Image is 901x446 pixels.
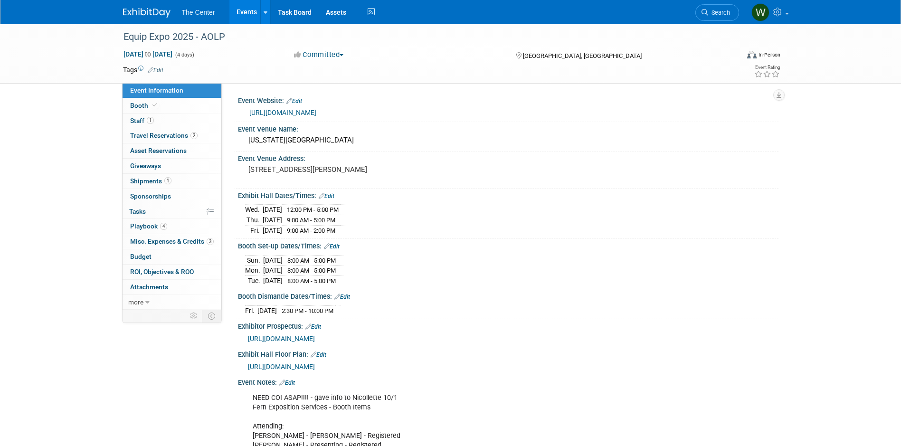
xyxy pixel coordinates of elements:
[130,117,154,124] span: Staff
[287,206,339,213] span: 12:00 PM - 5:00 PM
[287,277,336,285] span: 8:00 AM - 5:00 PM
[123,280,221,294] a: Attachments
[123,65,163,75] td: Tags
[263,225,282,235] td: [DATE]
[130,162,161,170] span: Giveaways
[238,122,778,134] div: Event Venue Name:
[123,50,173,58] span: [DATE] [DATE]
[129,208,146,215] span: Tasks
[123,174,221,189] a: Shipments1
[758,51,780,58] div: In-Person
[186,310,202,322] td: Personalize Event Tab Strip
[245,225,263,235] td: Fri.
[238,94,778,106] div: Event Website:
[287,257,336,264] span: 8:00 AM - 5:00 PM
[123,295,221,310] a: more
[182,9,215,16] span: The Center
[174,52,194,58] span: (4 days)
[130,147,187,154] span: Asset Reservations
[130,86,183,94] span: Event Information
[147,117,154,124] span: 1
[319,193,334,199] a: Edit
[287,267,336,274] span: 8:00 AM - 5:00 PM
[291,50,347,60] button: Committed
[130,192,171,200] span: Sponsorships
[245,255,263,266] td: Sun.
[287,217,335,224] span: 9:00 AM - 5:00 PM
[245,215,263,226] td: Thu.
[263,205,282,215] td: [DATE]
[324,243,340,250] a: Edit
[123,8,171,18] img: ExhibitDay
[249,109,316,116] a: [URL][DOMAIN_NAME]
[751,3,769,21] img: Whitney Mueller
[305,323,321,330] a: Edit
[123,143,221,158] a: Asset Reservations
[123,219,221,234] a: Playbook4
[238,319,778,332] div: Exhibitor Prospectus:
[683,49,781,64] div: Event Format
[130,237,214,245] span: Misc. Expenses & Credits
[130,102,159,109] span: Booth
[123,249,221,264] a: Budget
[160,223,167,230] span: 4
[263,215,282,226] td: [DATE]
[123,234,221,249] a: Misc. Expenses & Credits3
[123,265,221,279] a: ROI, Objectives & ROO
[279,380,295,386] a: Edit
[754,65,780,70] div: Event Rating
[287,227,335,234] span: 9:00 AM - 2:00 PM
[263,255,283,266] td: [DATE]
[123,128,221,143] a: Travel Reservations2
[130,132,198,139] span: Travel Reservations
[248,335,315,342] a: [URL][DOMAIN_NAME]
[695,4,739,21] a: Search
[282,307,333,314] span: 2:30 PM - 10:00 PM
[708,9,730,16] span: Search
[248,165,453,174] pre: [STREET_ADDRESS][PERSON_NAME]
[245,305,257,315] td: Fri.
[120,28,725,46] div: Equip Expo 2025 - AOLP
[130,268,194,275] span: ROI, Objectives & ROO
[130,283,168,291] span: Attachments
[130,222,167,230] span: Playbook
[311,351,326,358] a: Edit
[747,51,757,58] img: Format-Inperson.png
[123,204,221,219] a: Tasks
[123,114,221,128] a: Staff1
[123,83,221,98] a: Event Information
[286,98,302,104] a: Edit
[123,159,221,173] a: Giveaways
[245,266,263,276] td: Mon.
[263,266,283,276] td: [DATE]
[523,52,642,59] span: [GEOGRAPHIC_DATA], [GEOGRAPHIC_DATA]
[143,50,152,58] span: to
[263,275,283,285] td: [DATE]
[148,67,163,74] a: Edit
[202,310,221,322] td: Toggle Event Tabs
[128,298,143,306] span: more
[123,189,221,204] a: Sponsorships
[238,375,778,388] div: Event Notes:
[152,103,157,108] i: Booth reservation complete
[245,133,771,148] div: [US_STATE][GEOGRAPHIC_DATA]
[164,177,171,184] span: 1
[238,189,778,201] div: Exhibit Hall Dates/Times:
[238,152,778,163] div: Event Venue Address:
[257,305,277,315] td: [DATE]
[245,275,263,285] td: Tue.
[245,205,263,215] td: Wed.
[248,363,315,370] a: [URL][DOMAIN_NAME]
[238,289,778,302] div: Booth Dismantle Dates/Times:
[130,177,171,185] span: Shipments
[123,98,221,113] a: Booth
[238,239,778,251] div: Booth Set-up Dates/Times:
[334,294,350,300] a: Edit
[130,253,152,260] span: Budget
[207,238,214,245] span: 3
[238,347,778,360] div: Exhibit Hall Floor Plan:
[190,132,198,139] span: 2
